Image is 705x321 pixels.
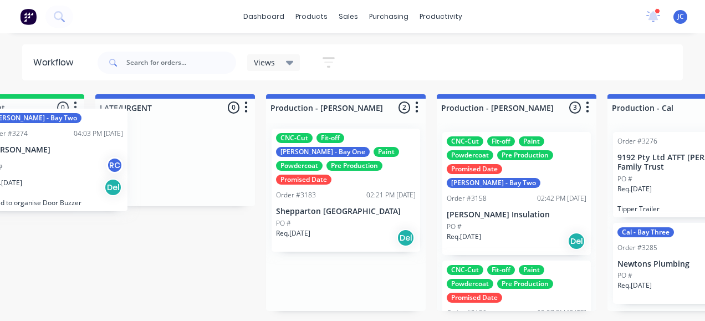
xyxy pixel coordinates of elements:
div: purchasing [364,8,414,25]
div: sales [333,8,364,25]
span: JC [677,12,684,22]
div: productivity [414,8,468,25]
div: products [290,8,333,25]
a: dashboard [238,8,290,25]
input: Search for orders... [126,52,236,74]
img: Factory [20,8,37,25]
span: Views [254,57,275,68]
div: Workflow [33,56,79,69]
